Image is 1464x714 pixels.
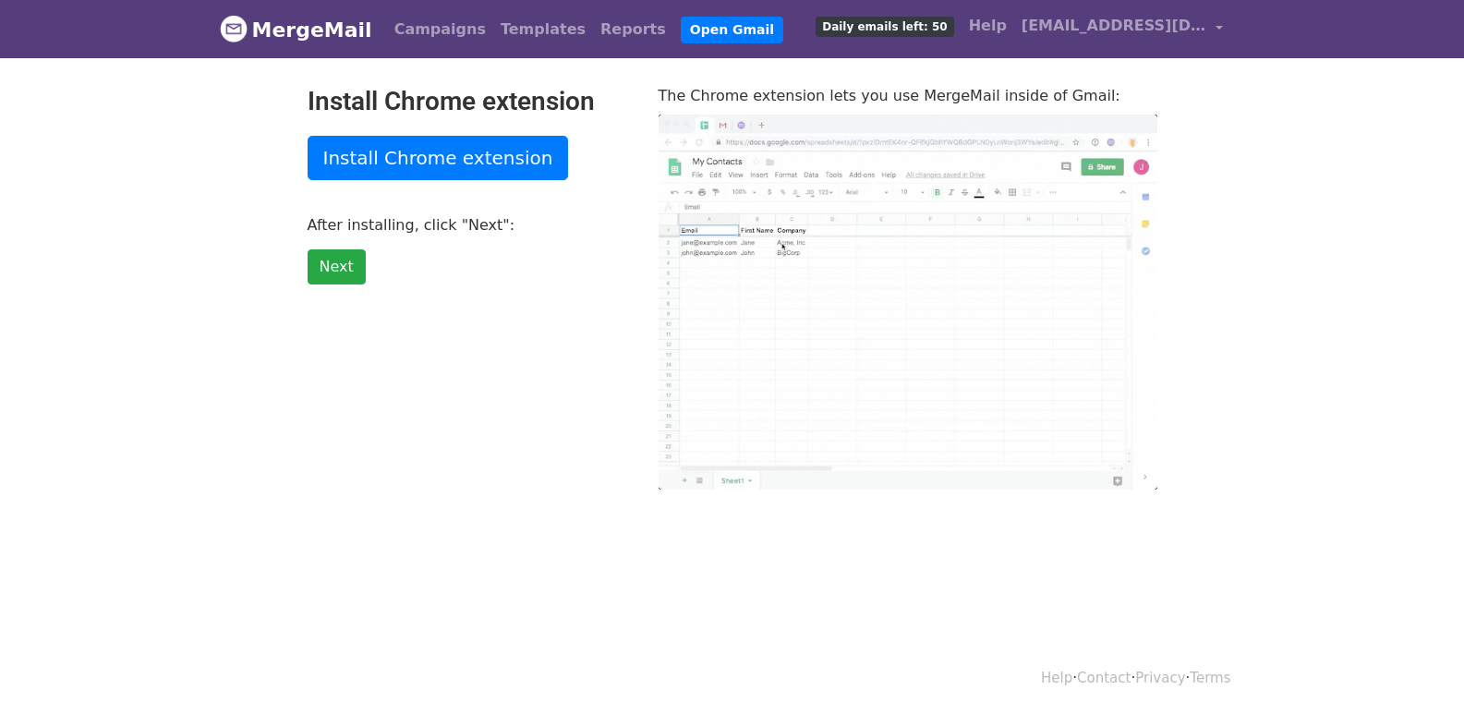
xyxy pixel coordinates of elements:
[962,7,1014,44] a: Help
[308,249,366,284] a: Next
[1022,15,1206,37] span: [EMAIL_ADDRESS][DOMAIN_NAME]
[1041,670,1072,686] a: Help
[308,86,631,117] h2: Install Chrome extension
[220,10,372,49] a: MergeMail
[493,11,593,48] a: Templates
[808,7,961,44] a: Daily emails left: 50
[1190,670,1230,686] a: Terms
[308,215,631,235] p: After installing, click "Next":
[593,11,673,48] a: Reports
[387,11,493,48] a: Campaigns
[659,86,1157,105] p: The Chrome extension lets you use MergeMail inside of Gmail:
[1014,7,1230,51] a: [EMAIL_ADDRESS][DOMAIN_NAME]
[308,136,569,180] a: Install Chrome extension
[1077,670,1131,686] a: Contact
[681,17,783,43] a: Open Gmail
[816,17,953,37] span: Daily emails left: 50
[220,15,248,42] img: MergeMail logo
[1135,670,1185,686] a: Privacy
